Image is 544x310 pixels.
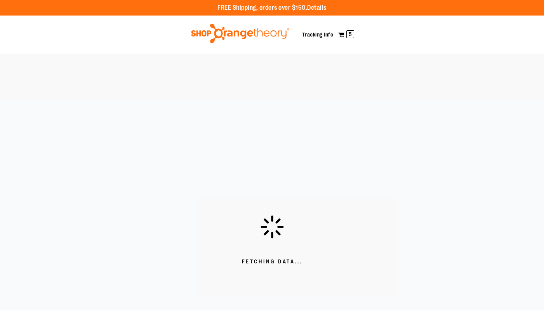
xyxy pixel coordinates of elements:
[242,258,302,266] span: Fetching Data...
[190,24,290,43] img: Shop Orangetheory
[307,4,327,11] a: Details
[302,31,334,38] a: Tracking Info
[346,30,354,38] span: 5
[217,3,327,12] p: FREE Shipping, orders over $150.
